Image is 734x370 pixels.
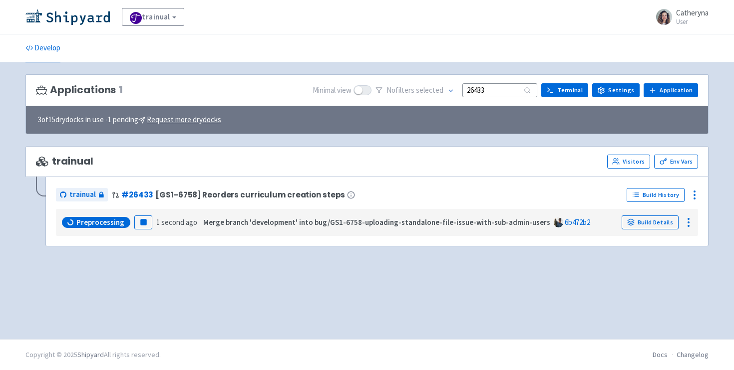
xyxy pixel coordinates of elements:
small: User [676,18,709,25]
a: Develop [25,34,60,62]
a: Changelog [677,350,709,359]
span: Preprocessing [76,217,124,227]
a: trainual [122,8,184,26]
div: Copyright © 2025 All rights reserved. [25,350,161,360]
a: Settings [592,83,640,97]
span: trainual [36,156,93,167]
a: #26433 [121,189,153,200]
span: [GS1-6758] Reorders curriculum creation steps [155,190,345,199]
span: trainual [69,189,96,200]
a: Terminal [541,83,588,97]
strong: Merge branch 'development' into bug/GS1-6758-uploading-standalone-file-issue-with-sub-admin-users [203,217,550,227]
span: 1 [119,84,123,96]
a: Env Vars [654,155,698,169]
img: Shipyard logo [25,9,110,25]
u: Request more drydocks [147,115,221,124]
span: Catheryna [676,8,709,17]
button: Pause [134,215,152,229]
a: Visitors [607,155,650,169]
a: Build Details [622,215,679,229]
a: Build History [627,188,685,202]
a: trainual [56,188,108,201]
h3: Applications [36,84,123,96]
input: Search... [462,83,537,97]
time: 1 second ago [156,217,197,227]
a: Docs [653,350,668,359]
a: 6b472b2 [565,217,590,227]
span: selected [416,85,443,95]
span: Minimal view [313,85,352,96]
a: Shipyard [77,350,104,359]
span: No filter s [386,85,443,96]
a: Catheryna User [650,9,709,25]
span: 3 of 15 drydocks in use - 1 pending [38,114,221,126]
a: Application [644,83,698,97]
